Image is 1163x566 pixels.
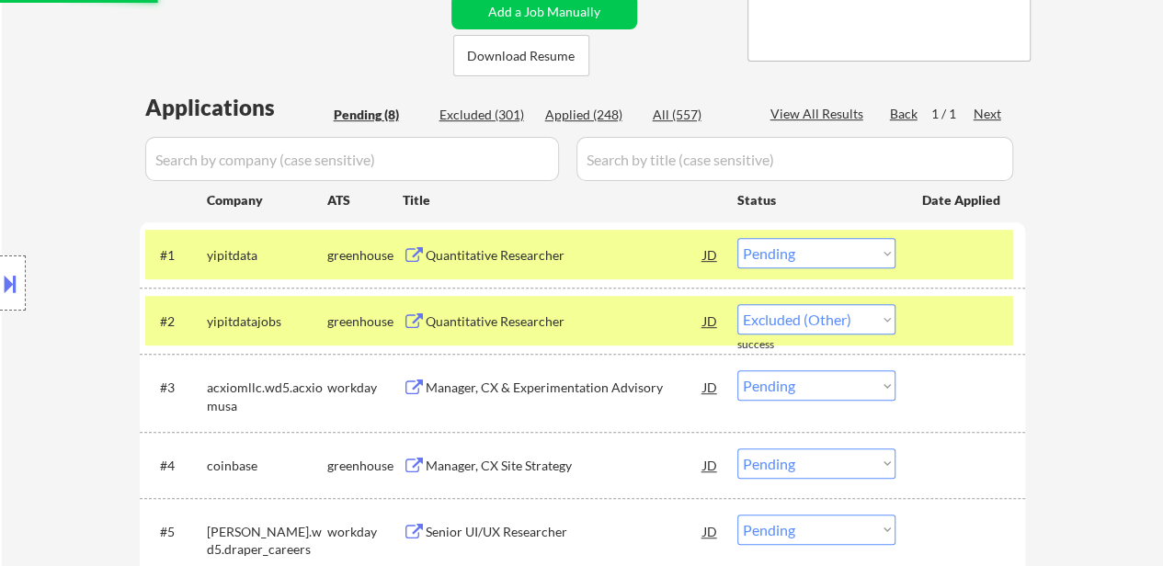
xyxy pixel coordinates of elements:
[439,106,531,124] div: Excluded (301)
[653,106,745,124] div: All (557)
[327,379,403,397] div: workday
[545,106,637,124] div: Applied (248)
[207,457,327,475] div: coinbase
[576,137,1013,181] input: Search by title (case sensitive)
[737,337,811,353] div: success
[974,105,1003,123] div: Next
[426,246,703,265] div: Quantitative Researcher
[426,523,703,541] div: Senior UI/UX Researcher
[160,523,192,541] div: #5
[327,523,403,541] div: workday
[890,105,919,123] div: Back
[145,137,559,181] input: Search by company (case sensitive)
[327,457,403,475] div: greenhouse
[931,105,974,123] div: 1 / 1
[426,312,703,331] div: Quantitative Researcher
[426,457,703,475] div: Manager, CX Site Strategy
[327,246,403,265] div: greenhouse
[160,457,192,475] div: #4
[453,35,589,76] button: Download Resume
[737,183,895,216] div: Status
[701,448,720,481] div: JD
[701,515,720,548] div: JD
[334,106,426,124] div: Pending (8)
[701,238,720,271] div: JD
[701,370,720,403] div: JD
[426,379,703,397] div: Manager, CX & Experimentation Advisory
[327,191,403,209] div: ATS
[145,96,327,119] div: Applications
[770,105,869,123] div: View All Results
[327,312,403,331] div: greenhouse
[701,304,720,337] div: JD
[403,191,720,209] div: Title
[207,523,327,559] div: [PERSON_NAME].wd5.draper_careers
[922,191,1003,209] div: Date Applied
